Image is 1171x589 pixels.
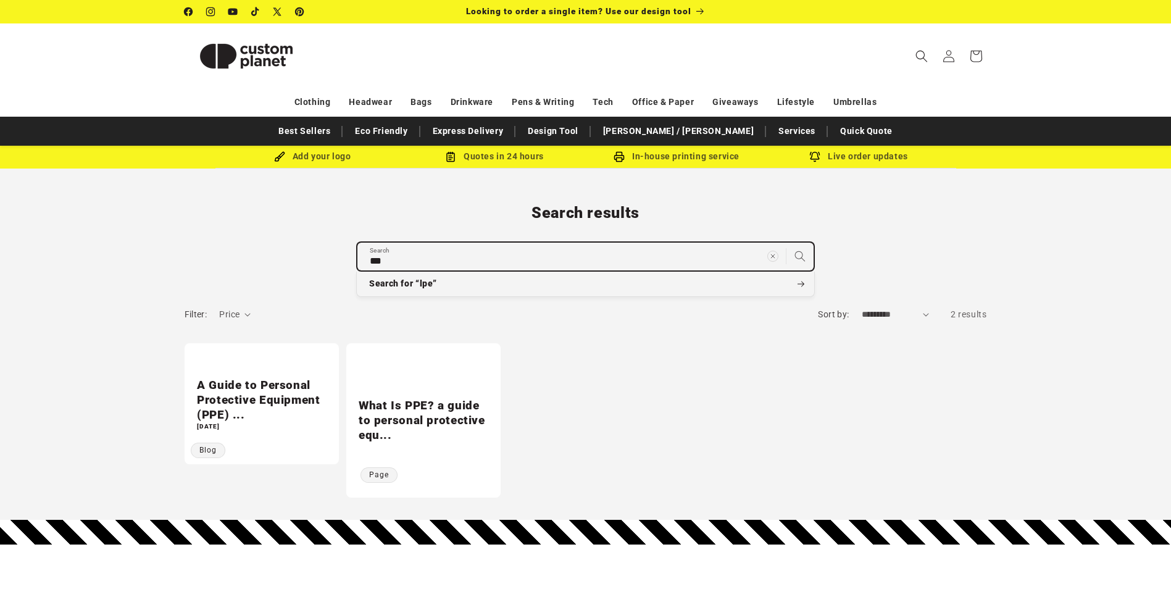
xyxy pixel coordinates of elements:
[759,243,786,270] button: Clear search term
[586,149,768,164] div: In-house printing service
[410,91,431,113] a: Bags
[614,151,625,162] img: In-house printing
[772,120,822,142] a: Services
[522,120,585,142] a: Design Tool
[777,91,815,113] a: Lifestyle
[512,91,574,113] a: Pens & Writing
[359,398,488,443] a: What Is PPE? a guide to personal protective equ...
[466,6,691,16] span: Looking to order a single item? Use our design tool
[369,278,437,290] span: Search for “lpe”
[451,91,493,113] a: Drinkware
[833,91,877,113] a: Umbrellas
[185,203,987,223] h1: Search results
[180,23,312,88] a: Custom Planet
[222,149,404,164] div: Add your logo
[768,149,950,164] div: Live order updates
[951,309,986,319] span: 2 results
[219,309,240,319] span: Price
[809,151,820,162] img: Order updates
[818,309,849,319] label: Sort by:
[786,243,814,270] button: Search
[908,43,935,70] summary: Search
[632,91,694,113] a: Office & Paper
[294,91,331,113] a: Clothing
[427,120,510,142] a: Express Delivery
[185,28,308,84] img: Custom Planet
[185,308,207,321] h2: Filter:
[197,378,327,423] a: A Guide to Personal Protective Equipment (PPE) ...
[404,149,586,164] div: Quotes in 24 hours
[834,120,899,142] a: Quick Quote
[712,91,758,113] a: Giveaways
[219,308,251,321] summary: Price
[597,120,760,142] a: [PERSON_NAME] / [PERSON_NAME]
[445,151,456,162] img: Order Updates Icon
[349,91,392,113] a: Headwear
[349,120,414,142] a: Eco Friendly
[965,456,1171,589] iframe: Chat Widget
[272,120,336,142] a: Best Sellers
[274,151,285,162] img: Brush Icon
[593,91,613,113] a: Tech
